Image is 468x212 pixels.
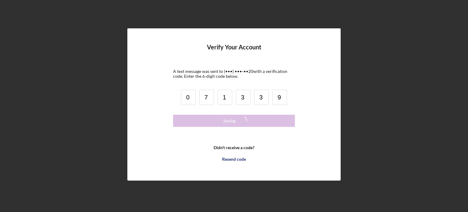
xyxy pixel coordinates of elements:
div: Resend code [222,153,246,165]
button: Resend code [173,153,295,165]
b: Didn't receive a code? [214,145,254,150]
button: Saving [173,115,295,127]
h4: Verify Your Account [207,44,261,60]
div: A text message was sent to (•••) •••-•• 20 with a verification code. Enter the 6-digit code below. [173,69,295,79]
div: Saving [223,115,236,127]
